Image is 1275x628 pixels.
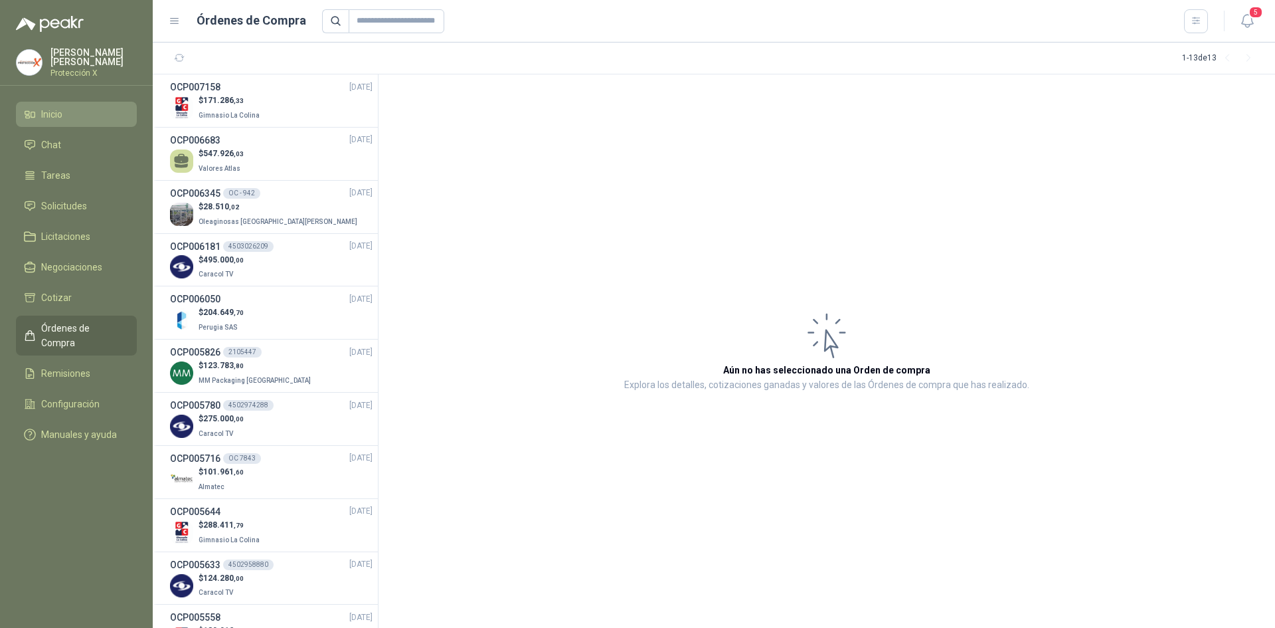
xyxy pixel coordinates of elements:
p: $ [199,466,244,478]
span: 547.926 [203,149,244,158]
span: 124.280 [203,574,244,583]
img: Company Logo [17,50,42,75]
p: $ [199,572,244,585]
span: Caracol TV [199,589,233,596]
p: $ [199,94,262,107]
span: ,00 [234,575,244,582]
span: [DATE] [349,611,373,624]
h3: OCP005826 [170,345,220,360]
span: ,03 [234,150,244,157]
span: [DATE] [349,399,373,412]
p: $ [199,148,244,160]
img: Company Logo [170,521,193,544]
span: [DATE] [349,346,373,359]
p: $ [199,201,360,213]
span: [DATE] [349,240,373,253]
div: 4503026209 [223,241,274,252]
a: Cotizar [16,285,137,310]
span: [DATE] [349,452,373,465]
a: Configuración [16,391,137,417]
span: [DATE] [349,505,373,518]
span: 5 [1248,6,1263,19]
span: ,00 [234,257,244,264]
span: ,33 [234,97,244,104]
span: Perugia SAS [199,324,238,331]
a: Remisiones [16,361,137,386]
span: MM Packaging [GEOGRAPHIC_DATA] [199,377,311,384]
span: Inicio [41,107,62,122]
h3: OCP006050 [170,292,220,306]
h3: OCP005716 [170,451,220,466]
span: Órdenes de Compra [41,321,124,350]
a: OCP006345OC - 942[DATE] Company Logo$28.510,02Oleaginosas [GEOGRAPHIC_DATA][PERSON_NAME] [170,186,373,228]
span: Chat [41,138,61,152]
a: OCP0057804502974288[DATE] Company Logo$275.000,00Caracol TV [170,398,373,440]
div: 1 - 13 de 13 [1182,48,1259,69]
img: Company Logo [170,308,193,332]
div: 4502974288 [223,400,274,411]
span: Gimnasio La Colina [199,112,260,119]
img: Company Logo [170,468,193,491]
span: Caracol TV [199,430,233,437]
span: ,70 [234,309,244,316]
h3: OCP006181 [170,239,220,254]
span: ,60 [234,469,244,476]
span: 101.961 [203,467,244,476]
span: [DATE] [349,187,373,199]
span: ,00 [234,415,244,423]
span: Almatec [199,483,224,490]
h3: OCP006345 [170,186,220,201]
span: Caracol TV [199,270,233,278]
span: Licitaciones [41,229,90,244]
a: OCP006050[DATE] Company Logo$204.649,70Perugia SAS [170,292,373,334]
a: OCP0061814503026209[DATE] Company Logo$495.000,00Caracol TV [170,239,373,281]
a: Chat [16,132,137,157]
h3: Aún no has seleccionado una Orden de compra [723,363,930,377]
p: Explora los detalles, cotizaciones ganadas y valores de las Órdenes de compra que has realizado. [624,377,1029,393]
h3: OCP005558 [170,610,220,625]
div: 4502958880 [223,560,274,570]
a: OCP007158[DATE] Company Logo$171.286,33Gimnasio La Colina [170,80,373,122]
span: ,02 [229,203,239,211]
span: 28.510 [203,202,239,211]
img: Company Logo [170,255,193,278]
img: Company Logo [170,96,193,120]
span: Gimnasio La Colina [199,536,260,544]
span: Configuración [41,397,100,411]
a: OCP0058262105447[DATE] Company Logo$123.783,80MM Packaging [GEOGRAPHIC_DATA] [170,345,373,387]
div: 2105447 [223,347,262,358]
p: $ [199,254,244,266]
a: OCP006683[DATE] $547.926,03Valores Atlas [170,133,373,175]
a: OCP0056334502958880[DATE] Company Logo$124.280,00Caracol TV [170,558,373,599]
span: [DATE] [349,293,373,306]
span: Negociaciones [41,260,102,274]
h3: OCP005644 [170,504,220,519]
p: $ [199,519,262,532]
a: Negociaciones [16,255,137,280]
h1: Órdenes de Compra [197,11,306,30]
span: ,79 [234,522,244,529]
span: Manuales y ayuda [41,427,117,442]
span: [DATE] [349,81,373,94]
h3: OCP005780 [170,398,220,413]
span: 288.411 [203,520,244,530]
img: Company Logo [170,574,193,597]
span: 275.000 [203,414,244,423]
img: Company Logo [170,362,193,385]
span: [DATE] [349,134,373,146]
a: OCP005644[DATE] Company Logo$288.411,79Gimnasio La Colina [170,504,373,546]
span: Cotizar [41,290,72,305]
div: OC 7843 [223,453,261,464]
span: 171.286 [203,96,244,105]
img: Company Logo [170,415,193,438]
h3: OCP006683 [170,133,220,148]
img: Logo peakr [16,16,84,32]
img: Company Logo [170,203,193,226]
span: Valores Atlas [199,165,240,172]
p: $ [199,413,244,425]
span: Tareas [41,168,70,183]
a: OCP005716OC 7843[DATE] Company Logo$101.961,60Almatec [170,451,373,493]
span: 123.783 [203,361,244,370]
span: Solicitudes [41,199,87,213]
a: Inicio [16,102,137,127]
